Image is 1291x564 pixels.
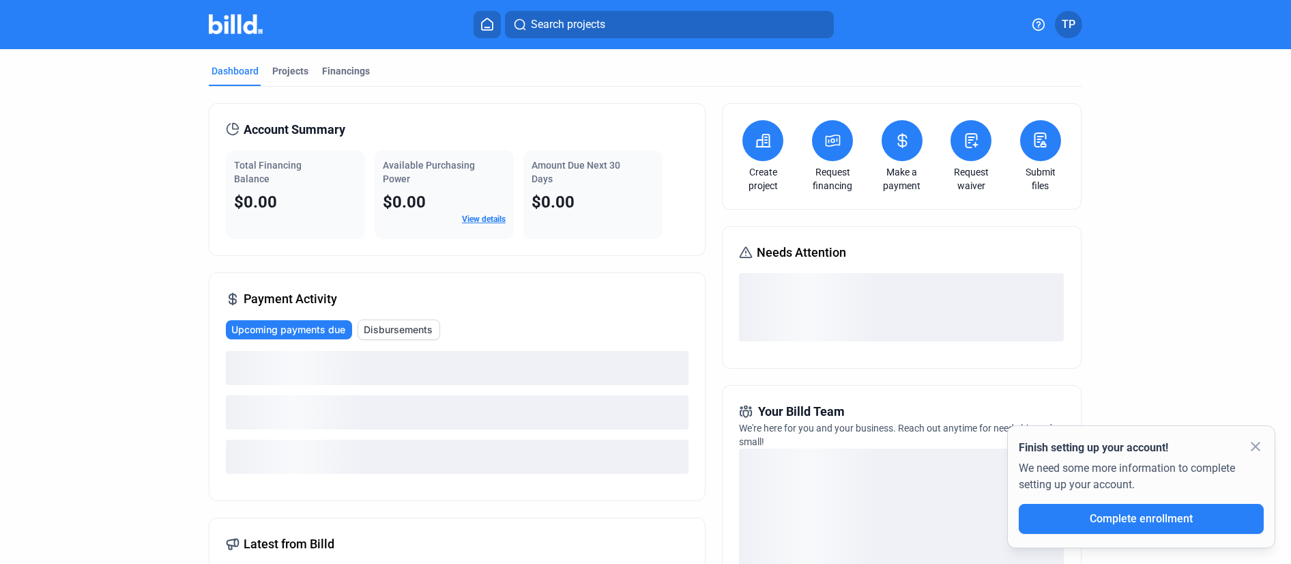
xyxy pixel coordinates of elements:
button: Complete enrollment [1019,504,1264,534]
span: Complete enrollment [1090,512,1193,525]
span: $0.00 [234,193,277,212]
span: Amount Due Next 30 Days [532,160,620,184]
span: Upcoming payments due [231,323,345,337]
img: Billd Company Logo [209,14,263,34]
a: Make a payment [878,165,926,193]
div: Financings [322,64,370,78]
span: Latest from Billd [244,535,334,554]
span: Available Purchasing Power [383,160,475,184]
div: loading [226,395,688,429]
div: loading [739,273,1064,341]
span: Disbursements [364,323,433,337]
div: loading [226,440,688,474]
div: Projects [272,64,308,78]
span: Needs Attention [757,243,846,262]
span: $0.00 [532,193,575,212]
span: Payment Activity [244,290,337,309]
button: TP [1055,11,1082,38]
span: Search projects [531,16,605,33]
div: We need some more information to complete setting up your account. [1019,456,1264,504]
span: Account Summary [244,120,345,139]
span: We're here for you and your business. Reach out anytime for needs big and small! [739,423,1052,447]
button: Disbursements [358,320,440,340]
span: TP [1062,16,1075,33]
a: View details [462,214,506,224]
button: Search projects [505,11,834,38]
a: Request waiver [947,165,995,193]
a: Submit files [1017,165,1064,193]
span: Total Financing Balance [234,160,302,184]
button: Upcoming payments due [226,320,352,339]
mat-icon: close [1247,438,1264,455]
a: Create project [739,165,787,193]
span: Your Billd Team [758,402,845,421]
span: $0.00 [383,193,426,212]
div: loading [226,351,688,385]
a: Request financing [809,165,856,193]
div: Dashboard [212,64,259,78]
div: Finish setting up your account! [1019,440,1264,456]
